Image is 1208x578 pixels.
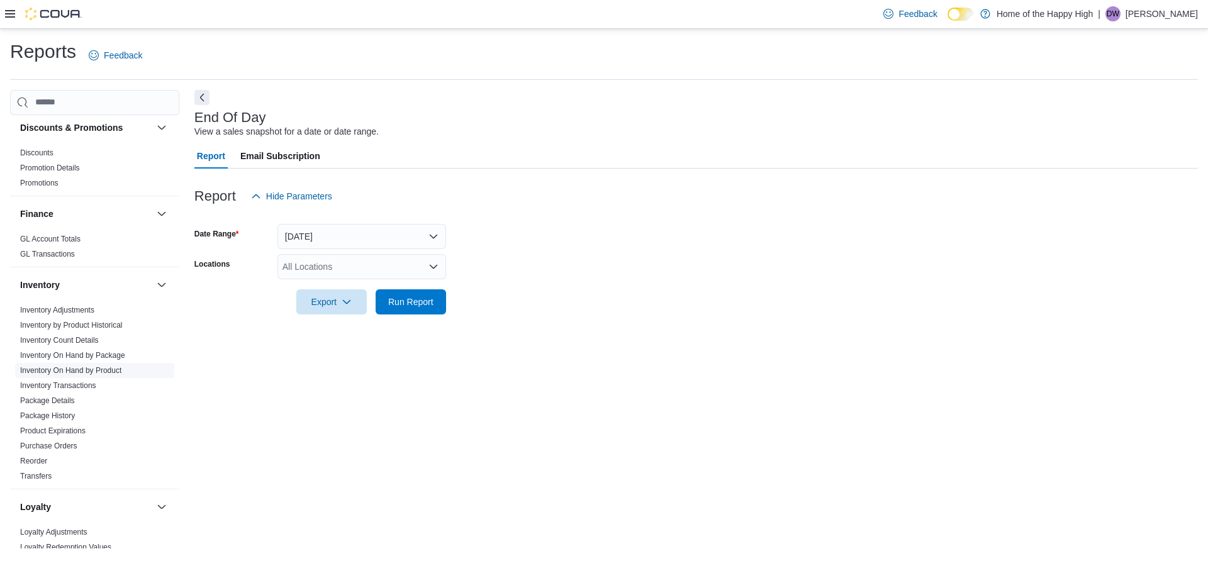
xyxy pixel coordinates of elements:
button: Open list of options [428,262,439,272]
button: Discounts & Promotions [154,120,169,135]
button: Hide Parameters [246,184,337,209]
span: Reorder [20,456,47,466]
button: Inventory [20,279,152,291]
a: Inventory Count Details [20,336,99,345]
h3: Report [194,189,236,204]
label: Date Range [194,229,239,239]
p: | [1098,6,1100,21]
button: Next [194,90,210,105]
span: Report [197,143,225,169]
span: Run Report [388,296,433,308]
a: Inventory Transactions [20,381,96,390]
button: Loyalty [20,501,152,513]
button: Finance [20,208,152,220]
a: Feedback [878,1,942,26]
span: Inventory Transactions [20,381,96,391]
a: GL Transactions [20,250,75,258]
span: Inventory On Hand by Product [20,365,121,375]
h3: End Of Day [194,110,266,125]
span: DW [1107,6,1119,21]
span: Discounts [20,148,53,158]
span: Promotions [20,178,59,188]
span: GL Transactions [20,249,75,259]
a: Inventory On Hand by Product [20,366,121,375]
span: GL Account Totals [20,234,81,244]
a: Loyalty Redemption Values [20,543,111,552]
h3: Loyalty [20,501,51,513]
span: Inventory On Hand by Package [20,350,125,360]
label: Locations [194,259,230,269]
span: Feedback [104,49,142,62]
div: Inventory [10,303,179,489]
button: Run Report [376,289,446,314]
span: Inventory Adjustments [20,305,94,315]
div: Finance [10,231,179,267]
h1: Reports [10,39,76,64]
div: View a sales snapshot for a date or date range. [194,125,379,138]
button: Discounts & Promotions [20,121,152,134]
a: Loyalty Adjustments [20,528,87,536]
a: Promotions [20,179,59,187]
button: Finance [154,206,169,221]
a: Purchase Orders [20,442,77,450]
span: Inventory Count Details [20,335,99,345]
button: Inventory [154,277,169,292]
span: Product Expirations [20,426,86,436]
span: Email Subscription [240,143,320,169]
a: Transfers [20,472,52,481]
h3: Finance [20,208,53,220]
a: Inventory Adjustments [20,306,94,314]
a: Reorder [20,457,47,465]
a: Package History [20,411,75,420]
input: Dark Mode [948,8,974,21]
span: Transfers [20,471,52,481]
button: Loyalty [154,499,169,514]
a: Discounts [20,148,53,157]
span: Feedback [898,8,937,20]
span: Hide Parameters [266,190,332,203]
div: David Wegner [1105,6,1121,21]
span: Loyalty Adjustments [20,527,87,537]
span: Promotion Details [20,163,80,173]
span: Inventory by Product Historical [20,320,123,330]
a: Promotion Details [20,164,80,172]
p: [PERSON_NAME] [1126,6,1198,21]
span: Package History [20,411,75,421]
button: [DATE] [277,224,446,249]
div: Discounts & Promotions [10,145,179,196]
button: Export [296,289,367,314]
h3: Inventory [20,279,60,291]
span: Purchase Orders [20,441,77,451]
h3: Discounts & Promotions [20,121,123,134]
a: Product Expirations [20,426,86,435]
a: Inventory by Product Historical [20,321,123,330]
img: Cova [25,8,82,20]
span: Loyalty Redemption Values [20,542,111,552]
a: Inventory On Hand by Package [20,351,125,360]
a: Feedback [84,43,147,68]
a: Package Details [20,396,75,405]
span: Package Details [20,396,75,406]
a: GL Account Totals [20,235,81,243]
p: Home of the Happy High [997,6,1093,21]
div: Loyalty [10,525,179,560]
span: Export [304,289,359,314]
